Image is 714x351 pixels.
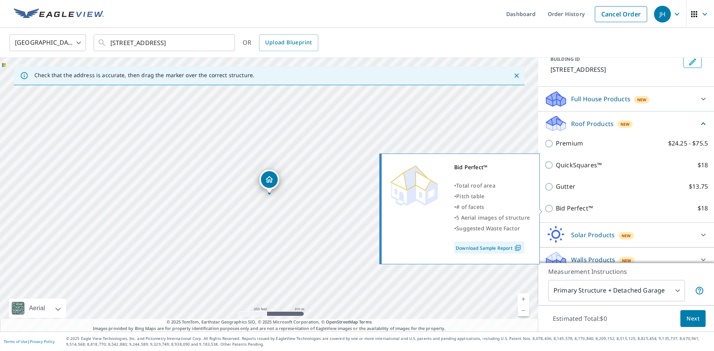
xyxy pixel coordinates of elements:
[622,233,631,239] span: New
[556,204,593,213] p: Bid Perfect™
[698,160,708,170] p: $18
[512,71,521,81] button: Close
[556,139,583,148] p: Premium
[595,6,647,22] a: Cancel Order
[550,56,580,62] p: BUILDING ID
[10,32,86,53] div: [GEOGRAPHIC_DATA]
[550,65,680,74] p: [STREET_ADDRESS]
[556,182,575,191] p: Gutter
[456,192,484,200] span: Pitch table
[456,203,484,210] span: # of facets
[110,32,219,53] input: Search by address or latitude-longitude
[454,212,530,223] div: •
[513,244,523,251] img: Pdf Icon
[167,319,372,325] span: © 2025 TomTom, Earthstar Geographics SIO, © 2025 Microsoft Corporation, ©
[265,38,312,47] span: Upload Blueprint
[689,182,708,191] p: $13.75
[571,119,614,128] p: Roof Products
[571,230,615,239] p: Solar Products
[571,255,615,264] p: Walls Products
[454,202,530,212] div: •
[456,182,495,189] span: Total roof area
[654,6,671,23] div: JH
[548,280,685,301] div: Primary Structure + Detached Garage
[4,339,55,344] p: |
[259,34,318,51] a: Upload Blueprint
[66,336,710,347] p: © 2025 Eagle View Technologies, Inc. and Pictometry International Corp. All Rights Reserved. Repo...
[27,299,47,318] div: Aerial
[683,56,702,68] button: Edit building 1
[30,339,55,344] a: Privacy Policy
[34,72,254,79] p: Check that the address is accurate, then drag the marker over the correct structure.
[544,90,708,108] div: Full House ProductsNew
[686,314,699,324] span: Next
[680,310,706,327] button: Next
[456,214,530,221] span: 5 Aerial images of structure
[454,241,525,254] a: Download Sample Report
[571,94,630,104] p: Full House Products
[456,225,520,232] span: Suggested Waste Factor
[544,251,708,269] div: Walls ProductsNew
[359,319,372,325] a: Terms
[387,162,441,208] img: Premium
[326,319,358,325] a: OpenStreetMap
[622,257,631,264] span: New
[695,286,704,295] span: Your report will include the primary structure and a detached garage if one exists.
[637,97,647,103] span: New
[454,223,530,234] div: •
[518,305,529,316] a: Current Level 17, Zoom Out
[9,299,66,318] div: Aerial
[518,293,529,305] a: Current Level 17, Zoom In
[620,121,630,127] span: New
[454,191,530,202] div: •
[548,267,704,276] p: Measurement Instructions
[4,339,28,344] a: Terms of Use
[454,180,530,191] div: •
[556,160,602,170] p: QuickSquares™
[544,226,708,244] div: Solar ProductsNew
[14,8,104,20] img: EV Logo
[544,115,708,133] div: Roof ProductsNew
[698,204,708,213] p: $18
[259,170,279,193] div: Dropped pin, building 1, Residential property, 7915 Hiawatha St Baytown, TX 77521
[454,162,530,173] div: Bid Perfect™
[547,310,613,327] p: Estimated Total: $0
[668,139,708,148] p: $24.25 - $75.5
[243,34,318,51] div: OR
